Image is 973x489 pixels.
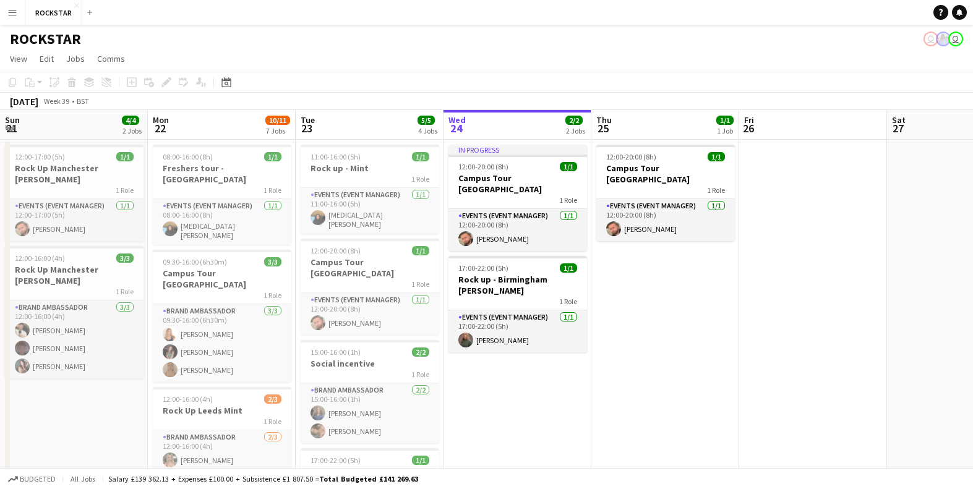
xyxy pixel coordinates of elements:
span: 12:00-17:00 (5h) [15,152,65,161]
span: View [10,53,27,64]
div: [DATE] [10,95,38,108]
span: 08:00-16:00 (8h) [163,152,213,161]
span: Comms [97,53,125,64]
span: 23 [299,121,315,135]
h3: Rock Up Manchester [PERSON_NAME] [5,264,144,286]
span: 27 [890,121,906,135]
span: Mon [153,114,169,125]
app-job-card: 11:00-16:00 (5h)1/1Rock up - Mint1 RoleEvents (Event Manager)1/111:00-16:00 (5h)[MEDICAL_DATA][PE... [301,145,439,234]
button: ROCKSTAR [25,1,82,25]
span: 12:00-20:00 (8h) [311,246,361,255]
span: 12:00-20:00 (8h) [458,162,508,171]
span: 17:00-22:00 (5h) [458,263,508,273]
span: 1 Role [264,291,281,300]
app-card-role: Brand Ambassador3/309:30-16:00 (6h30m)[PERSON_NAME][PERSON_NAME][PERSON_NAME] [153,304,291,382]
span: 1/1 [412,456,429,465]
h3: Campus Tour [GEOGRAPHIC_DATA] [596,163,735,185]
div: 1 Job [717,126,733,135]
a: Comms [92,51,130,67]
span: 1/1 [560,162,577,171]
span: 1/1 [264,152,281,161]
span: 1 Role [411,279,429,289]
app-card-role: Events (Event Manager)1/108:00-16:00 (8h)[MEDICAL_DATA][PERSON_NAME] [153,199,291,245]
app-job-card: 12:00-17:00 (5h)1/1Rock Up Manchester [PERSON_NAME]1 RoleEvents (Event Manager)1/112:00-17:00 (5h... [5,145,144,241]
span: Tue [301,114,315,125]
span: Wed [448,114,466,125]
h3: Rock up - Birmingham [PERSON_NAME] [301,466,439,488]
span: 5/5 [418,116,435,125]
a: Jobs [61,51,90,67]
span: 24 [447,121,466,135]
span: 1 Role [264,185,281,195]
h3: Freshers tour - [GEOGRAPHIC_DATA] [153,163,291,185]
span: Week 39 [41,96,72,106]
span: Fri [744,114,754,125]
h3: Rock Up Leeds Mint [153,405,291,416]
app-job-card: 12:00-20:00 (8h)1/1Campus Tour [GEOGRAPHIC_DATA]1 RoleEvents (Event Manager)1/112:00-20:00 (8h)[P... [301,239,439,335]
app-user-avatar: Ed Harvey [924,32,938,46]
span: 3/3 [264,257,281,266]
span: Jobs [66,53,85,64]
div: In progress12:00-20:00 (8h)1/1Campus Tour [GEOGRAPHIC_DATA]1 RoleEvents (Event Manager)1/112:00-2... [448,145,587,251]
app-user-avatar: Ed Harvey [948,32,963,46]
app-card-role: Brand Ambassador2/215:00-16:00 (1h)[PERSON_NAME][PERSON_NAME] [301,383,439,443]
app-job-card: 12:00-20:00 (8h)1/1Campus Tour [GEOGRAPHIC_DATA]1 RoleEvents (Event Manager)1/112:00-20:00 (8h)[P... [596,145,735,241]
span: 12:00-16:00 (4h) [163,394,213,404]
span: 11:00-16:00 (5h) [311,152,361,161]
app-job-card: 17:00-22:00 (5h)1/1Rock up - Birmingham [PERSON_NAME]1 RoleEvents (Event Manager)1/117:00-22:00 (... [448,256,587,352]
h3: Rock Up Manchester [PERSON_NAME] [5,163,144,185]
span: Thu [596,114,612,125]
span: 21 [3,121,20,135]
h3: Social incentive [301,358,439,369]
span: 12:00-16:00 (4h) [15,253,65,263]
a: Edit [35,51,59,67]
app-card-role: Events (Event Manager)1/112:00-20:00 (8h)[PERSON_NAME] [596,199,735,241]
span: 1/1 [716,116,734,125]
span: Total Budgeted £141 269.63 [319,474,418,483]
h3: Rock up - Mint [301,163,439,174]
span: 1 Role [559,195,577,205]
span: 2/3 [264,394,281,404]
app-job-card: 09:30-16:00 (6h30m)3/3Campus Tour [GEOGRAPHIC_DATA]1 RoleBrand Ambassador3/309:30-16:00 (6h30m)[P... [153,250,291,382]
span: 1 Role [411,174,429,184]
span: 25 [594,121,612,135]
span: 1/1 [412,152,429,161]
div: In progress [448,145,587,155]
app-job-card: 15:00-16:00 (1h)2/2Social incentive1 RoleBrand Ambassador2/215:00-16:00 (1h)[PERSON_NAME][PERSON_... [301,340,439,443]
div: 7 Jobs [266,126,289,135]
div: 4 Jobs [418,126,437,135]
span: 2/2 [412,347,429,357]
span: 22 [151,121,169,135]
span: 1/1 [116,152,134,161]
span: 1/1 [412,246,429,255]
span: 3/3 [116,253,134,263]
span: 4/4 [122,116,139,125]
h3: Campus Tour [GEOGRAPHIC_DATA] [301,257,439,279]
span: 1 Role [264,417,281,426]
span: 1 Role [559,297,577,306]
button: Budgeted [6,472,58,486]
app-card-role: Events (Event Manager)1/112:00-20:00 (8h)[PERSON_NAME] [301,293,439,335]
span: 12:00-20:00 (8h) [606,152,656,161]
div: Salary £139 362.13 + Expenses £100.00 + Subsistence £1 807.50 = [108,474,418,483]
app-job-card: 12:00-16:00 (4h)3/3Rock Up Manchester [PERSON_NAME]1 RoleBrand Ambassador3/312:00-16:00 (4h)[PERS... [5,246,144,378]
span: 1 Role [116,185,134,195]
span: 17:00-22:00 (5h) [311,456,361,465]
app-job-card: 08:00-16:00 (8h)1/1Freshers tour - [GEOGRAPHIC_DATA]1 RoleEvents (Event Manager)1/108:00-16:00 (8... [153,145,291,245]
app-card-role: Events (Event Manager)1/117:00-22:00 (5h)[PERSON_NAME] [448,310,587,352]
span: 1 Role [411,370,429,379]
span: 26 [742,121,754,135]
a: View [5,51,32,67]
span: 1 Role [116,287,134,296]
span: Sat [892,114,906,125]
span: 1/1 [708,152,725,161]
h1: ROCKSTAR [10,30,81,48]
span: 10/11 [265,116,290,125]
